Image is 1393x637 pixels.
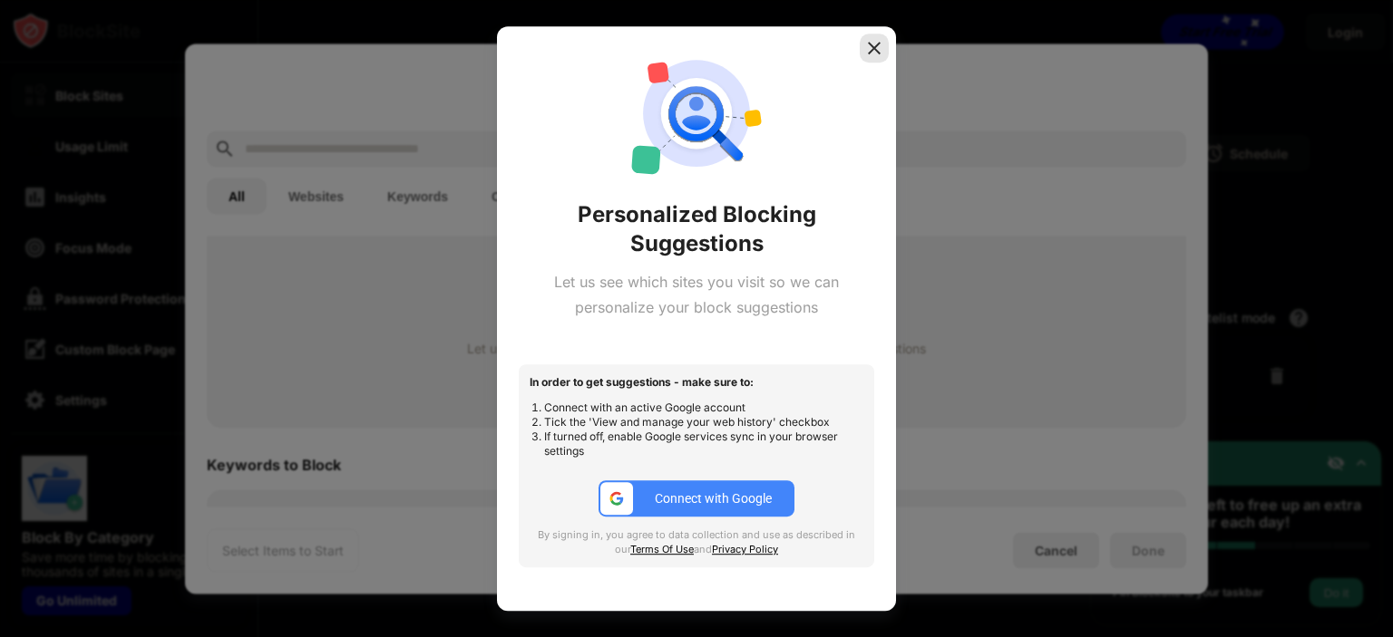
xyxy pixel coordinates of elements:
img: personal-suggestions.svg [631,48,762,179]
button: google-icConnect with Google [599,480,794,516]
a: Privacy Policy [712,543,778,555]
span: By signing in, you agree to data collection and use as described in our [538,528,855,555]
li: Tick the 'View and manage your web history' checkbox [544,415,863,429]
img: google-ic [609,490,625,507]
li: Connect with an active Google account [544,401,863,415]
div: Connect with Google [655,491,772,506]
div: In order to get suggestions - make sure to: [530,375,863,390]
a: Terms Of Use [630,543,694,555]
li: If turned off, enable Google services sync in your browser settings [544,429,863,458]
div: Let us see which sites you visit so we can personalize your block suggestions [519,269,874,322]
div: Personalized Blocking Suggestions [519,200,874,258]
span: and [694,543,712,555]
